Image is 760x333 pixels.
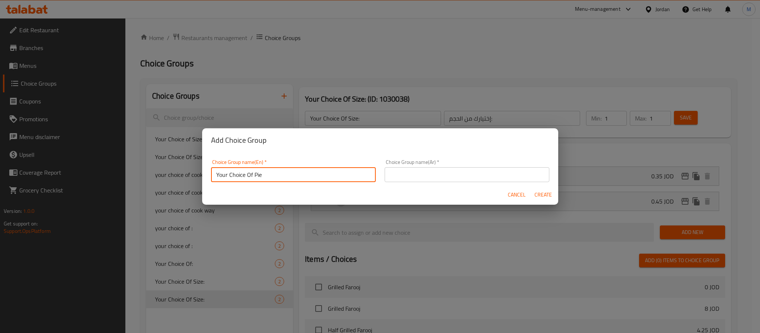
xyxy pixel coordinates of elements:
button: Cancel [505,188,529,202]
span: Create [534,190,552,200]
span: Cancel [508,190,526,200]
input: Please enter Choice Group name(ar) [385,167,549,182]
h2: Add Choice Group [211,134,549,146]
button: Create [532,188,555,202]
input: Please enter Choice Group name(en) [211,167,376,182]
